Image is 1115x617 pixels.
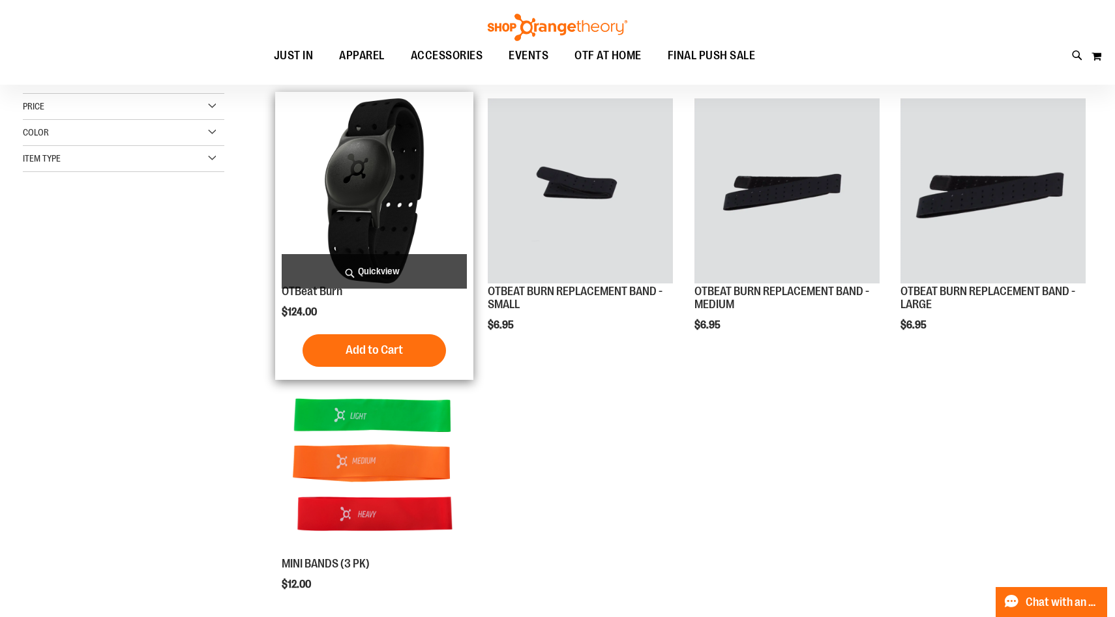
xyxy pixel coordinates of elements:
a: OTBEAT BURN REPLACEMENT BAND - LARGE [900,98,1086,285]
div: product [275,92,473,380]
a: MINI BANDS (3 PK) [282,371,467,558]
a: OTBEAT BURN REPLACEMENT BAND - SMALL [488,98,673,285]
div: product [481,92,679,364]
a: Quickview [282,254,467,289]
div: product [894,92,1092,364]
span: Item Type [23,153,61,164]
span: Color [23,127,49,137]
span: APPAREL [339,41,385,70]
img: Main view of OTBeat Burn 6.0-C [282,98,467,283]
span: JUST IN [274,41,314,70]
a: Main view of OTBeat Burn 6.0-C [282,98,467,285]
img: MINI BANDS (3 PK) [282,371,467,556]
div: product [688,92,886,364]
span: Chat with an Expert [1026,596,1099,609]
span: $124.00 [282,306,319,318]
span: Price [23,101,44,111]
span: $6.95 [694,319,722,331]
button: Add to Cart [303,334,446,367]
span: $6.95 [488,319,516,331]
button: Chat with an Expert [996,587,1108,617]
img: OTBEAT BURN REPLACEMENT BAND - SMALL [488,98,673,283]
a: OTBEAT BURN REPLACEMENT BAND - LARGE [900,285,1075,311]
span: FINAL PUSH SALE [668,41,756,70]
span: OTF AT HOME [574,41,642,70]
a: MINI BANDS (3 PK) [282,557,370,570]
span: $12.00 [282,579,313,590]
img: OTBEAT BURN REPLACEMENT BAND - MEDIUM [694,98,880,283]
span: EVENTS [509,41,548,70]
span: $6.95 [900,319,929,331]
a: OTBEAT BURN REPLACEMENT BAND - SMALL [488,285,662,311]
a: OTBeat Burn [282,285,342,298]
a: OTBEAT BURN REPLACEMENT BAND - MEDIUM [694,98,880,285]
span: ACCESSORIES [411,41,483,70]
span: Add to Cart [346,343,403,357]
a: OTBEAT BURN REPLACEMENT BAND - MEDIUM [694,285,869,311]
img: Shop Orangetheory [486,14,629,41]
img: OTBEAT BURN REPLACEMENT BAND - LARGE [900,98,1086,283]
